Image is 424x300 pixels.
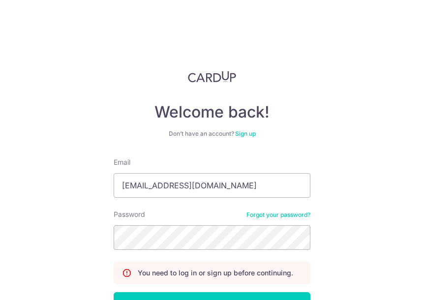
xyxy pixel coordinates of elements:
[114,102,310,122] h4: Welcome back!
[138,268,293,278] p: You need to log in or sign up before continuing.
[188,71,236,83] img: CardUp Logo
[114,130,310,138] div: Don’t have an account?
[114,210,145,219] label: Password
[246,211,310,219] a: Forgot your password?
[114,173,310,198] input: Enter your Email
[235,130,256,137] a: Sign up
[114,157,130,167] label: Email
